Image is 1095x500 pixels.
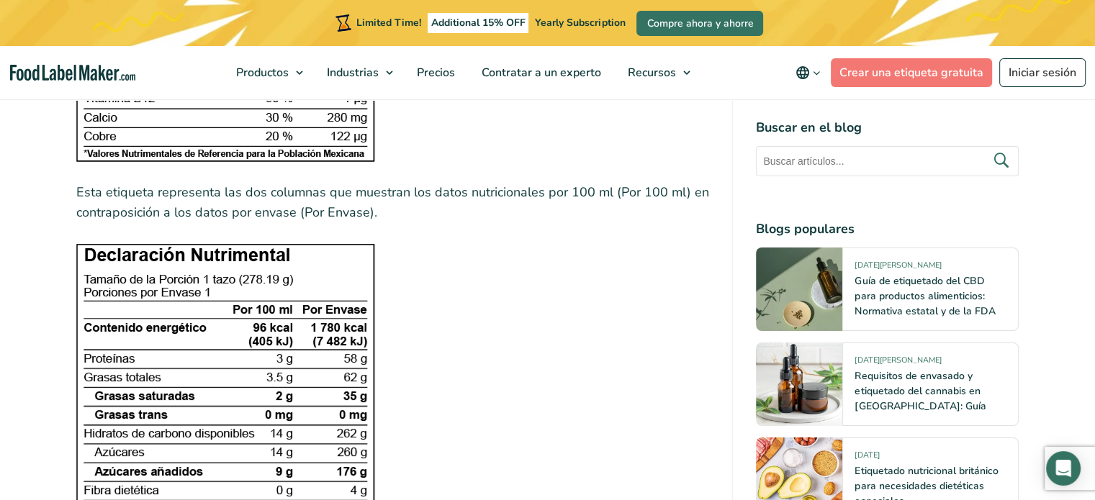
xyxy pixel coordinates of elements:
[855,450,879,466] span: [DATE]
[356,16,421,29] span: Limited Time!
[223,46,310,99] a: Productos
[756,219,1019,239] h4: Blogs populares
[756,146,1019,176] input: Buscar artículos...
[413,65,456,81] span: Precios
[404,46,465,99] a: Precios
[855,369,986,413] a: Requisitos de envasado y etiquetado del cannabis en [GEOGRAPHIC_DATA]: Guía
[623,65,677,81] span: Recursos
[76,182,710,224] p: Esta etiqueta representa las dos columnas que muestran los datos nutricionales por 100 ml (Por 10...
[831,58,992,87] a: Crear una etiqueta gratuita
[636,11,763,36] a: Compre ahora y ahorre
[756,118,1019,137] h4: Buscar en el blog
[855,274,995,318] a: Guía de etiquetado del CBD para productos alimenticios: Normativa estatal y de la FDA
[855,355,941,371] span: [DATE][PERSON_NAME]
[232,65,290,81] span: Productos
[535,16,625,29] span: Yearly Subscription
[1046,451,1081,486] div: Open Intercom Messenger
[314,46,400,99] a: Industrias
[477,65,603,81] span: Contratar a un experto
[428,13,529,33] span: Additional 15% OFF
[999,58,1086,87] a: Iniciar sesión
[615,46,698,99] a: Recursos
[855,260,941,276] span: [DATE][PERSON_NAME]
[323,65,380,81] span: Industrias
[469,46,611,99] a: Contratar a un experto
